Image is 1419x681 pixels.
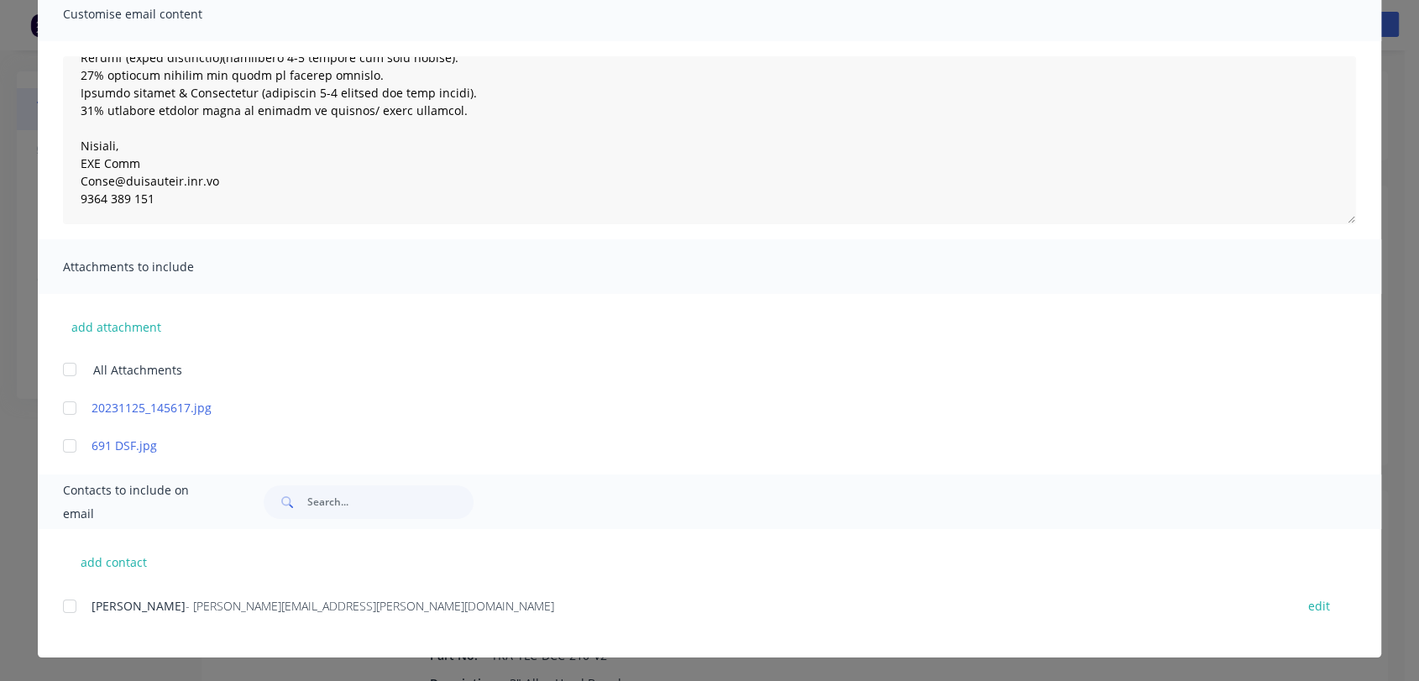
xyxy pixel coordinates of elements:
span: Contacts to include on email [63,479,222,526]
button: add attachment [63,314,170,339]
button: add contact [63,549,164,574]
span: - [PERSON_NAME][EMAIL_ADDRESS][PERSON_NAME][DOMAIN_NAME] [186,598,554,614]
button: edit [1298,595,1340,617]
input: Search... [307,485,474,519]
textarea: Lorem ips dol sita conse. Adip eli sed doei temporinc utl etdolor magn ali enimadmini veniamqu. N... [63,56,1356,224]
a: 20231125_145617.jpg [92,399,1278,416]
span: Attachments to include [63,255,248,279]
span: [PERSON_NAME] [92,598,186,614]
a: 691 DSF.jpg [92,437,1278,454]
span: All Attachments [93,361,182,379]
span: Customise email content [63,3,248,26]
